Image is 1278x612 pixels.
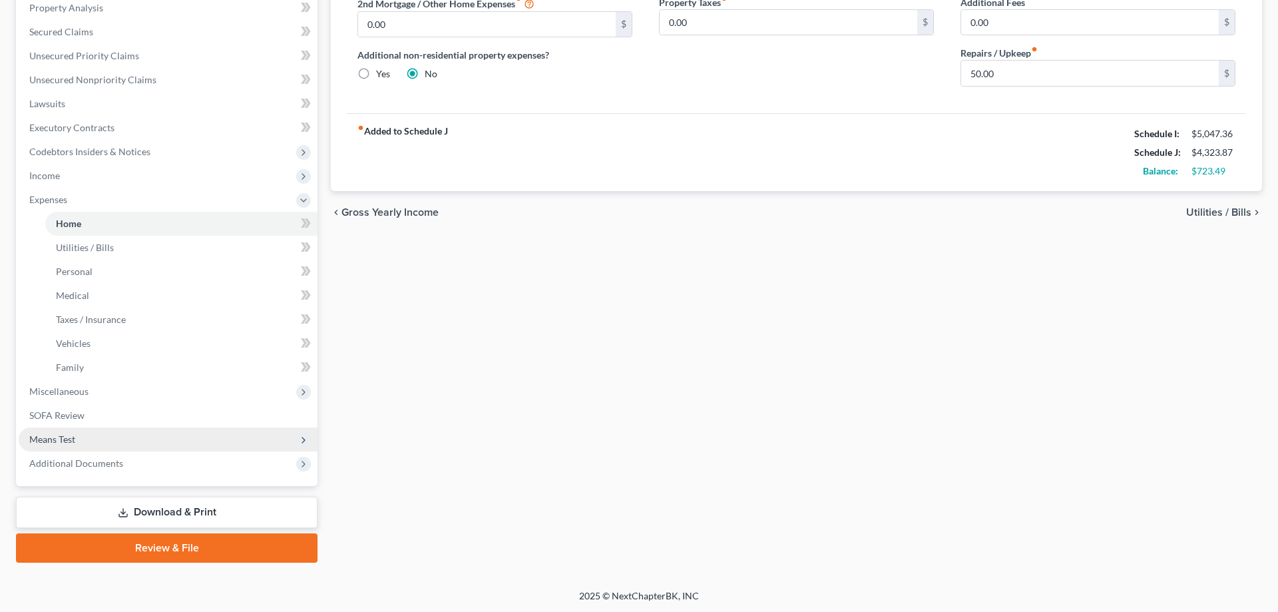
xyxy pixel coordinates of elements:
span: Executory Contracts [29,122,114,133]
span: Medical [56,290,89,301]
div: $723.49 [1191,164,1235,178]
i: fiber_manual_record [357,125,364,131]
strong: Added to Schedule J [357,125,448,180]
div: $ [917,10,933,35]
span: Personal [56,266,93,277]
div: $4,323.87 [1191,146,1235,159]
span: Codebtors Insiders & Notices [29,146,150,157]
a: Unsecured Nonpriority Claims [19,68,318,92]
span: Expenses [29,194,67,205]
a: Family [45,356,318,380]
span: Income [29,170,60,181]
input: -- [660,10,917,35]
strong: Balance: [1143,165,1178,176]
a: Review & File [16,533,318,563]
input: -- [961,61,1219,86]
span: Utilities / Bills [1186,207,1251,218]
a: Lawsuits [19,92,318,116]
span: Property Analysis [29,2,103,13]
span: Lawsuits [29,98,65,109]
a: Personal [45,260,318,284]
span: Taxes / Insurance [56,314,126,325]
a: Download & Print [16,497,318,528]
span: Means Test [29,434,75,445]
a: Unsecured Priority Claims [19,44,318,68]
label: Additional non-residential property expenses? [357,48,632,62]
span: Unsecured Priority Claims [29,50,139,61]
span: Unsecured Nonpriority Claims [29,74,156,85]
div: $ [616,12,632,37]
a: Secured Claims [19,20,318,44]
strong: Schedule J: [1134,147,1181,158]
a: Executory Contracts [19,116,318,140]
input: -- [961,10,1219,35]
a: Home [45,212,318,236]
span: Gross Yearly Income [341,207,439,218]
span: Miscellaneous [29,386,89,397]
div: $ [1219,10,1235,35]
label: No [425,67,437,81]
button: Utilities / Bills chevron_right [1186,207,1262,218]
a: Vehicles [45,332,318,356]
a: SOFA Review [19,404,318,428]
div: $5,047.36 [1191,127,1235,141]
label: Yes [376,67,390,81]
div: $ [1219,61,1235,86]
button: chevron_left Gross Yearly Income [331,207,439,218]
span: Family [56,362,84,373]
span: Vehicles [56,338,91,349]
strong: Schedule I: [1134,128,1179,139]
span: Secured Claims [29,26,93,37]
a: Taxes / Insurance [45,308,318,332]
span: Home [56,218,81,229]
label: Repairs / Upkeep [960,46,1038,60]
i: chevron_left [331,207,341,218]
i: fiber_manual_record [1031,46,1038,53]
span: Additional Documents [29,458,123,469]
span: Utilities / Bills [56,242,114,253]
span: SOFA Review [29,410,85,421]
input: -- [358,12,616,37]
a: Utilities / Bills [45,236,318,260]
a: Medical [45,284,318,308]
i: chevron_right [1251,207,1262,218]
